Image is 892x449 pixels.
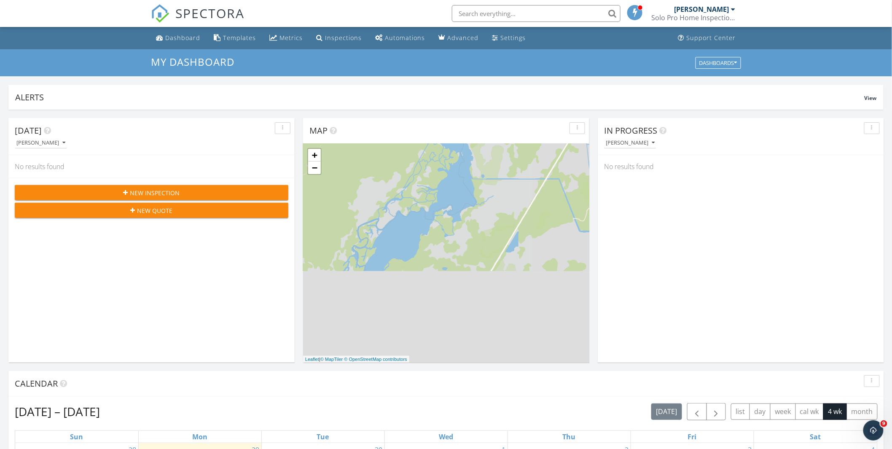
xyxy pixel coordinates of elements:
div: No results found [598,155,884,178]
input: Search everything... [452,5,621,22]
a: Metrics [266,30,306,46]
span: SPECTORA [175,4,244,22]
span: In Progress [604,125,657,136]
a: SPECTORA [151,11,244,29]
a: Automations (Basic) [372,30,428,46]
button: New Quote [15,203,288,218]
a: Inspections [313,30,365,46]
span: [DATE] [15,125,42,136]
div: Metrics [279,34,303,42]
a: Templates [210,30,259,46]
a: © MapTiler [320,357,343,362]
a: © OpenStreetMap contributors [344,357,407,362]
div: Advanced [447,34,478,42]
div: [PERSON_NAME] [674,5,729,13]
a: Monday [191,431,209,443]
button: New Inspection [15,185,288,200]
button: week [770,403,796,420]
span: Map [309,125,328,136]
a: Wednesday [437,431,455,443]
button: Previous [687,403,707,420]
button: month [846,403,878,420]
div: Alerts [15,91,865,103]
a: Sunday [68,431,85,443]
a: Leaflet [305,357,319,362]
span: View [865,94,877,102]
div: [PERSON_NAME] [606,140,655,146]
a: Tuesday [315,431,331,443]
span: 9 [881,420,887,427]
div: Support Center [687,34,736,42]
div: [PERSON_NAME] [16,140,65,146]
a: Settings [489,30,529,46]
a: Friday [686,431,699,443]
a: Dashboard [153,30,204,46]
button: [PERSON_NAME] [604,137,656,149]
span: New Quote [137,206,173,215]
a: Thursday [561,431,578,443]
div: Settings [500,34,526,42]
div: Automations [385,34,425,42]
div: | [303,356,409,363]
a: Zoom out [308,161,321,174]
h2: [DATE] – [DATE] [15,403,100,420]
span: My Dashboard [151,55,234,69]
iframe: Intercom live chat [863,420,884,441]
button: 4 wk [823,403,847,420]
button: day [750,403,771,420]
button: [PERSON_NAME] [15,137,67,149]
div: Inspections [325,34,362,42]
a: Support Center [675,30,739,46]
div: No results found [8,155,295,178]
span: New Inspection [130,188,180,197]
span: Calendar [15,378,58,389]
button: [DATE] [651,403,682,420]
a: Saturday [808,431,822,443]
div: Templates [223,34,256,42]
div: Dashboard [165,34,200,42]
button: cal wk [795,403,824,420]
div: Dashboards [699,60,737,66]
button: Next [707,403,726,420]
a: Advanced [435,30,482,46]
a: Zoom in [308,149,321,161]
img: The Best Home Inspection Software - Spectora [151,4,169,23]
button: list [731,403,750,420]
div: Solo Pro Home Inspection Services [651,13,736,22]
button: Dashboards [696,57,741,69]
